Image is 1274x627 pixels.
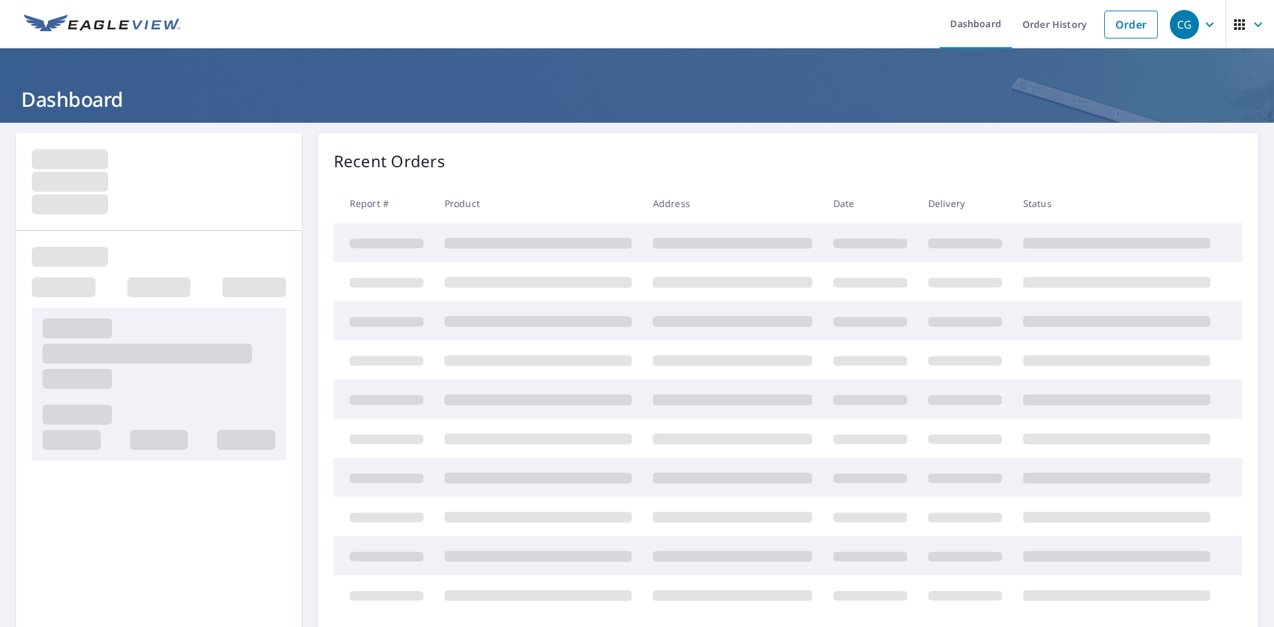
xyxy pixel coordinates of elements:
th: Date [823,184,918,223]
h1: Dashboard [16,86,1258,113]
img: EV Logo [24,15,180,35]
th: Report # [334,184,434,223]
th: Address [642,184,823,223]
p: Recent Orders [334,149,445,173]
th: Product [434,184,642,223]
div: CG [1170,10,1199,39]
a: Order [1104,11,1158,38]
th: Status [1013,184,1221,223]
th: Delivery [918,184,1013,223]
